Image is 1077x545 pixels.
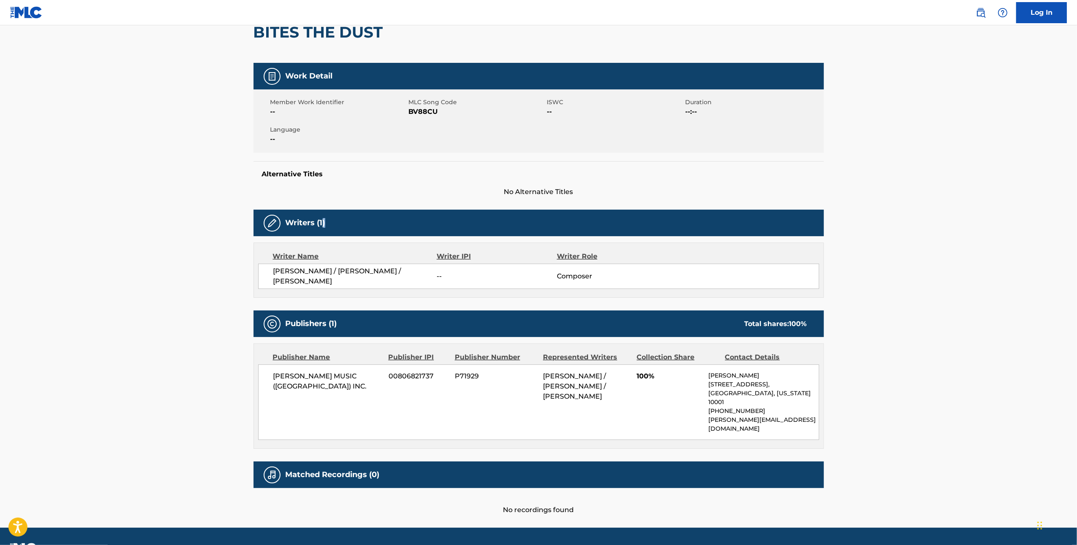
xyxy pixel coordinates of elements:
a: Public Search [972,4,989,21]
span: -- [270,107,407,117]
p: [PHONE_NUMBER] [708,407,818,415]
div: Writer IPI [437,251,557,262]
span: BV88CU [409,107,545,117]
span: -- [437,271,556,281]
span: -- [270,134,407,144]
h5: Alternative Titles [262,170,815,178]
span: 100 % [789,320,807,328]
div: Contact Details [725,352,807,362]
img: Publishers [267,319,277,329]
div: Help [994,4,1011,21]
div: Drag [1037,513,1042,538]
span: 100% [637,371,702,381]
img: Writers [267,218,277,228]
img: Work Detail [267,71,277,81]
span: [PERSON_NAME] / [PERSON_NAME] / [PERSON_NAME] [543,372,606,400]
img: help [998,8,1008,18]
div: Represented Writers [543,352,630,362]
span: Composer [557,271,666,281]
span: No Alternative Titles [254,187,824,197]
span: Member Work Identifier [270,98,407,107]
div: Publisher Number [455,352,537,362]
img: search [976,8,986,18]
div: Total shares: [745,319,807,329]
span: [PERSON_NAME] MUSIC ([GEOGRAPHIC_DATA]) INC. [273,371,383,391]
div: Collection Share [637,352,718,362]
span: MLC Song Code [409,98,545,107]
p: [PERSON_NAME][EMAIL_ADDRESS][DOMAIN_NAME] [708,415,818,433]
div: No recordings found [254,488,824,515]
h5: Publishers (1) [286,319,337,329]
a: Log In [1016,2,1067,23]
div: Writer Role [557,251,666,262]
span: --:-- [686,107,822,117]
p: [GEOGRAPHIC_DATA], [US_STATE] 10001 [708,389,818,407]
h2: BITES THE DUST [254,23,387,42]
h5: Matched Recordings (0) [286,470,380,480]
span: Duration [686,98,822,107]
span: ISWC [547,98,683,107]
span: P71929 [455,371,537,381]
h5: Work Detail [286,71,333,81]
p: [PERSON_NAME] [708,371,818,380]
p: [STREET_ADDRESS], [708,380,818,389]
span: -- [547,107,683,117]
span: Language [270,125,407,134]
div: Publisher Name [273,352,382,362]
span: 00806821737 [389,371,448,381]
span: [PERSON_NAME] / [PERSON_NAME] / [PERSON_NAME] [273,266,437,286]
iframe: Chat Widget [1035,505,1077,545]
h5: Writers (1) [286,218,325,228]
div: Publisher IPI [389,352,448,362]
img: MLC Logo [10,6,43,19]
img: Matched Recordings [267,470,277,480]
div: Writer Name [273,251,437,262]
